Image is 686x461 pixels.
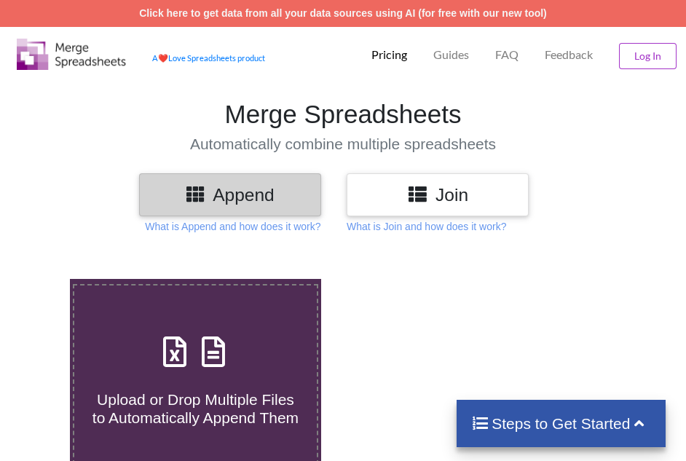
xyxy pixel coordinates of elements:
h3: Join [358,184,518,205]
a: Click here to get data from all your data sources using AI (for free with our new tool) [139,7,547,19]
span: heart [158,53,168,63]
button: Log In [619,43,677,69]
p: What is Append and how does it work? [145,219,320,234]
p: Guides [433,47,469,63]
h3: Append [150,184,310,205]
p: FAQ [495,47,519,63]
img: Logo.png [17,39,126,70]
p: Pricing [371,47,407,63]
a: AheartLove Spreadsheets product [152,53,265,63]
p: What is Join and how does it work? [347,219,506,234]
span: Feedback [545,49,593,60]
h4: Steps to Get Started [471,414,651,433]
span: Upload or Drop Multiple Files to Automatically Append Them [92,391,299,426]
